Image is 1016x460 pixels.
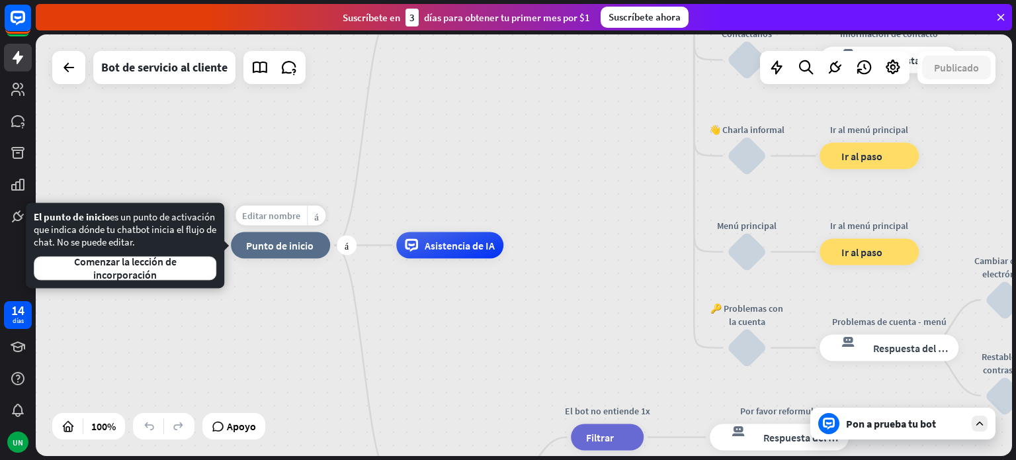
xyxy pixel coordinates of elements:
font: días para obtener tu primer mes por $1 [424,11,590,24]
font: respuesta del bot de bloqueo [718,424,751,437]
font: Publicado [934,61,979,74]
font: 👋 Charla informal [709,124,784,136]
font: Respuesta del bot [763,431,844,444]
font: 100% [91,420,116,433]
font: Apoyo [227,420,256,433]
font: respuesta del bot de bloqueo [828,335,861,348]
font: respuesta del bot de bloqueo [828,47,861,60]
font: Respuesta del bot [873,342,954,355]
font: más_amarillo [314,210,319,220]
font: Ir al menú principal [830,220,908,232]
font: más [345,241,349,250]
font: El bot no entiende 1x [565,405,650,417]
button: Abrir el widget de chat LiveChat [11,5,50,45]
font: es un punto de activación que indica dónde tu chatbot inicia el flujo de chat. No se puede editar. [34,210,216,248]
font: El punto de inicio [34,210,110,223]
font: Ir al paso [841,246,882,259]
font: Filtrar [586,431,614,444]
font: Asistencia de IA [425,239,495,252]
font: UN [13,437,23,447]
font: 14 [11,302,24,318]
div: Bot de servicio al cliente [101,51,228,84]
font: Comenzar la lección de incorporación [74,255,177,281]
button: Comenzar la lección de incorporación [34,256,216,280]
font: Problemas de cuenta - menú [832,316,947,328]
font: 🔑 Problemas con la cuenta [710,302,783,328]
font: Pon a prueba tu bot [846,417,936,430]
font: Por favor reformule [740,405,818,417]
font: Menú principal [717,220,777,232]
font: Suscríbete ahora [609,11,681,23]
font: Bot de servicio al cliente [101,60,228,75]
font: Ir al menú principal [830,124,908,136]
font: Ir al paso [841,150,882,163]
font: días [13,316,24,325]
a: 14 días [4,301,32,329]
font: 3 [409,11,415,24]
font: Respuesta del bot [873,54,954,67]
font: bloque_ir a [828,150,835,163]
button: Publicado [922,56,991,79]
font: Punto de inicio [246,239,314,252]
font: Suscríbete en [343,11,400,24]
font: Editar nombre [242,210,300,222]
font: bloque_ir a [828,246,835,259]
